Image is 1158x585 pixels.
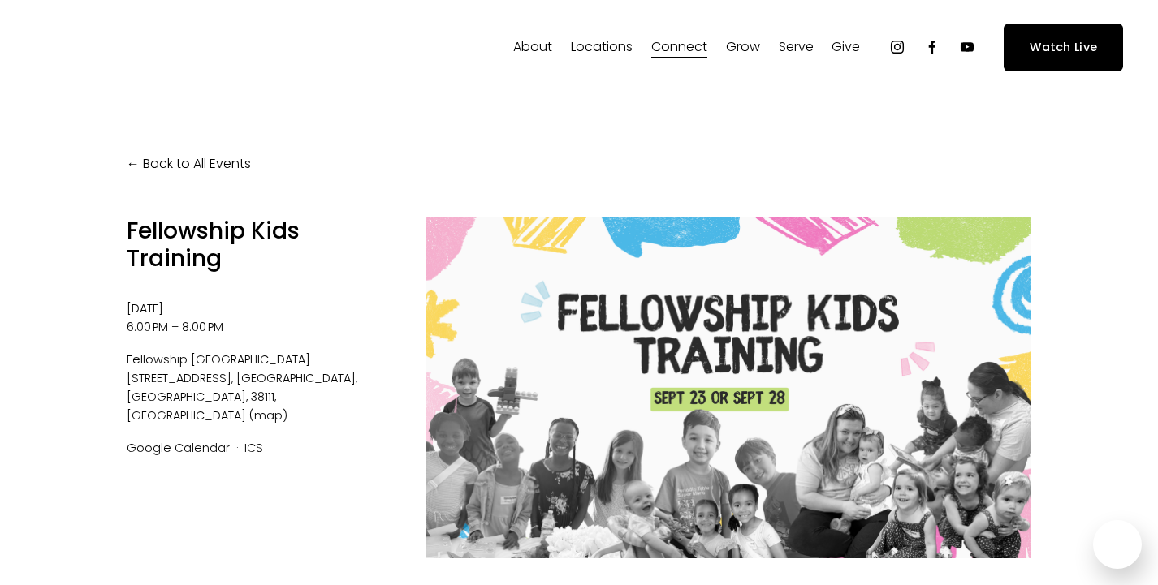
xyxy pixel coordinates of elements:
[1004,24,1123,71] a: Watch Live
[244,440,263,456] a: ICS
[513,34,552,60] a: folder dropdown
[571,34,633,60] a: folder dropdown
[513,36,552,59] span: About
[249,407,287,424] a: (map)
[959,39,975,55] a: YouTube
[127,351,398,369] span: Fellowship [GEOGRAPHIC_DATA]
[127,153,251,176] a: Back to All Events
[127,370,236,386] span: [STREET_ADDRESS]
[726,34,760,60] a: folder dropdown
[35,31,261,63] img: Fellowship Memphis
[127,407,246,424] span: [GEOGRAPHIC_DATA]
[127,217,398,272] h1: Fellowship Kids Training
[832,34,860,60] a: folder dropdown
[651,34,707,60] a: folder dropdown
[571,36,633,59] span: Locations
[924,39,940,55] a: Facebook
[889,39,905,55] a: Instagram
[779,36,814,59] span: Serve
[726,36,760,59] span: Grow
[832,36,860,59] span: Give
[127,440,230,456] a: Google Calendar
[127,300,163,316] time: [DATE]
[182,319,223,335] time: 8:00 PM
[779,34,814,60] a: folder dropdown
[127,370,357,405] span: [GEOGRAPHIC_DATA], [GEOGRAPHIC_DATA], 38111
[651,36,707,59] span: Connect
[127,319,168,335] time: 6:00 PM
